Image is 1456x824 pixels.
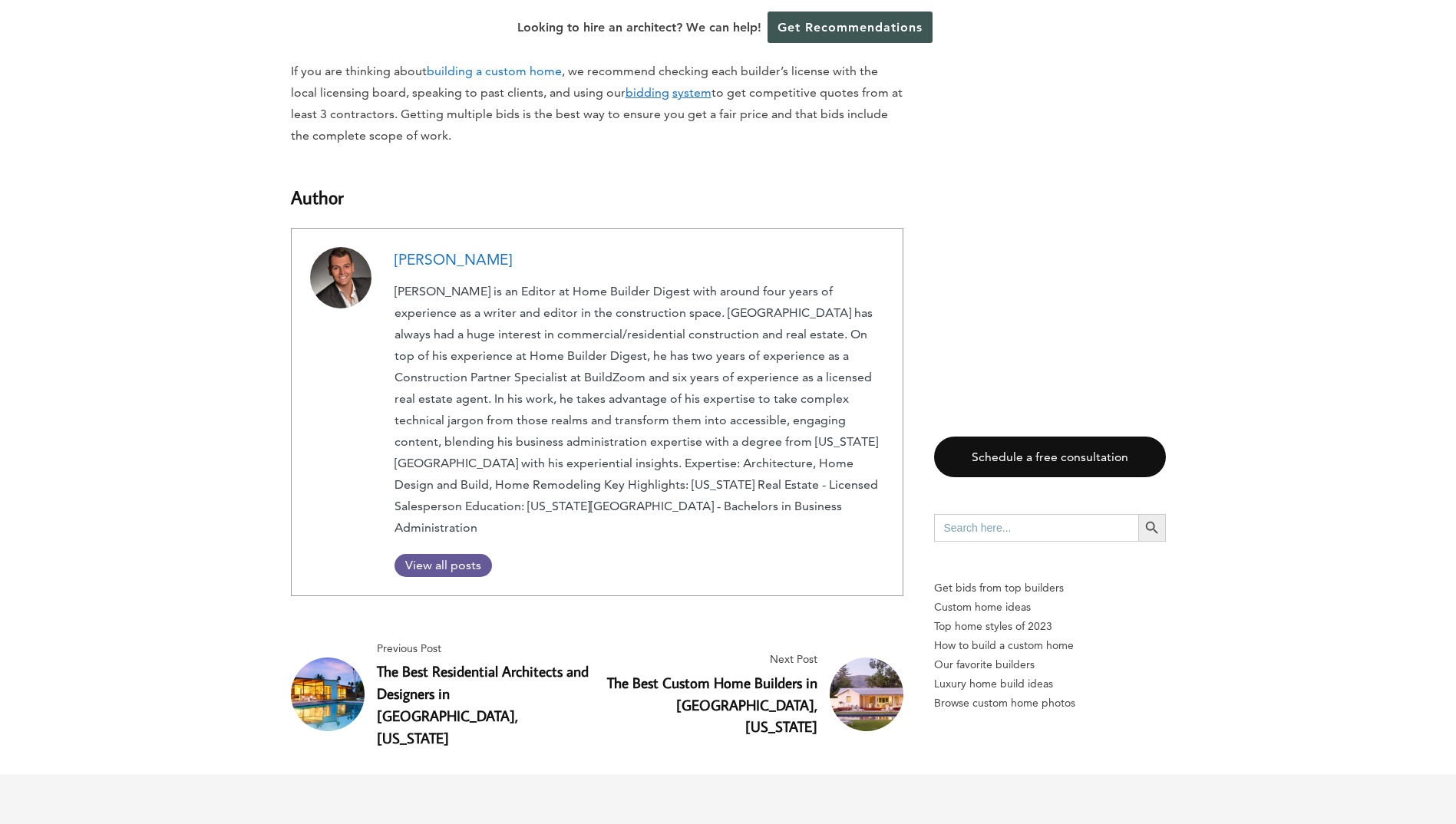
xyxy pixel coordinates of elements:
a: Get Recommendations [768,12,933,43]
input: Search here... [934,514,1138,542]
svg: Search [1144,519,1161,536]
a: Luxury home build ideas [934,674,1166,694]
a: building a custom home [427,64,562,78]
p: If you are thinking about , we recommend checking each builder’s license with the local licensing... [291,61,903,147]
a: Schedule a free consultation [934,437,1166,477]
a: The Best Residential Architects and Designers in [GEOGRAPHIC_DATA], [US_STATE] [377,661,589,747]
span: Previous Post [377,639,591,658]
a: [PERSON_NAME] [395,251,512,269]
a: Browse custom home photos [934,694,1166,713]
a: Top home styles of 2023 [934,617,1166,636]
iframe: Drift Widget Chat Controller [1161,714,1438,806]
a: Custom home ideas [934,598,1166,617]
a: View all posts [395,554,492,577]
span: Next Post [603,650,817,669]
a: The Best Custom Home Builders in [GEOGRAPHIC_DATA], [US_STATE] [607,673,817,737]
p: Get bids from top builders [934,578,1166,598]
h3: Author [291,165,903,211]
u: bidding [626,85,669,100]
span: View all posts [395,558,492,572]
p: [PERSON_NAME] is an Editor at Home Builder Digest with around four years of experience as a write... [395,281,884,539]
u: system [672,85,711,100]
a: How to build a custom home [934,636,1166,655]
a: Our favorite builders [934,655,1166,674]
